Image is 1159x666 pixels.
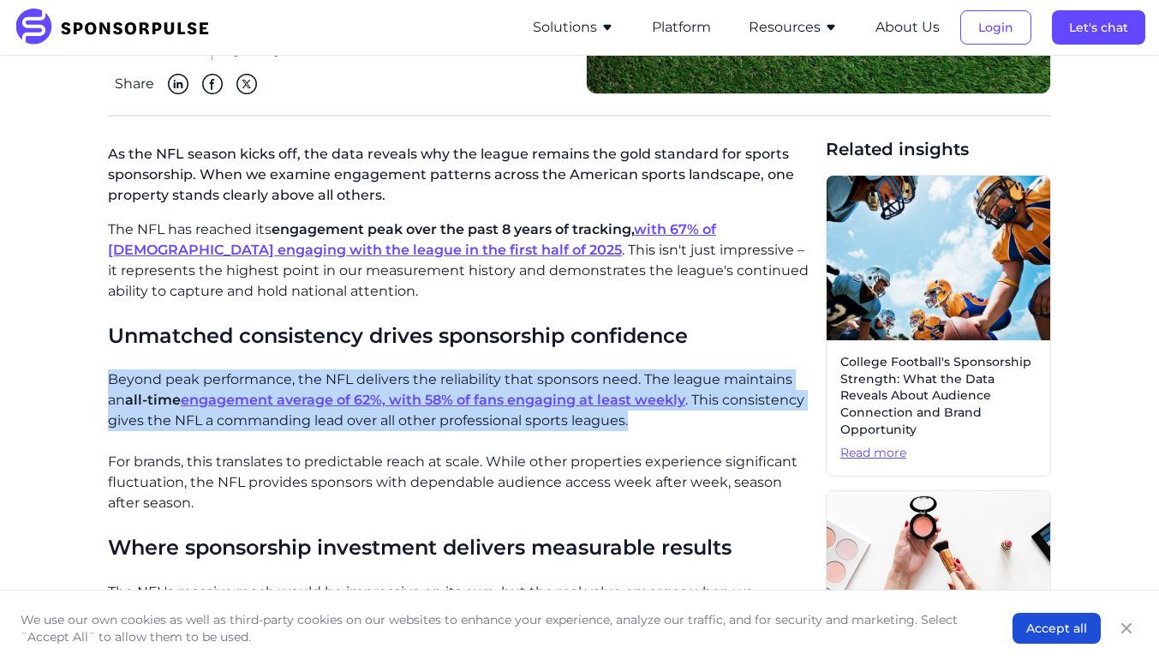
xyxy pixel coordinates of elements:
[749,17,838,38] button: Resources
[1052,10,1145,45] button: Let's chat
[827,491,1050,656] img: Image by Curated Lifestyle courtesy of Unsplash
[108,582,812,644] p: The NFL's massive reach would be impressive on its own, but the real value emerges when we examin...
[652,17,711,38] button: Platform
[108,535,732,560] span: Where sponsorship investment delivers measurable results
[168,74,188,94] img: Linkedin
[1073,584,1159,666] iframe: Chat Widget
[181,392,685,408] a: engagement average of 62%, with 58% of fans engaging at least weekly
[21,611,978,645] p: We use our own cookies as well as third-party cookies on our websites to enhance your experience,...
[125,392,181,408] span: all-time
[1052,20,1145,35] a: Let's chat
[108,219,812,302] p: The NFL has reached its . This isn't just impressive – it represents the highest point in our mea...
[202,74,223,94] img: Facebook
[960,20,1031,35] a: Login
[826,137,1051,161] span: Related insights
[960,10,1031,45] button: Login
[1013,613,1101,644] button: Accept all
[272,221,634,237] span: engagement peak over the past 8 years of tracking,
[533,17,614,38] button: Solutions
[827,176,1050,340] img: Getty Images courtesy of Unsplash
[108,452,812,513] p: For brands, this translates to predictable reach at scale. While other properties experience sign...
[826,175,1051,477] a: College Football's Sponsorship Strength: What the Data Reveals About Audience Connection and Bran...
[108,137,812,219] p: As the NFL season kicks off, the data reveals why the league remains the gold standard for sports...
[1073,584,1159,666] div: Widget chat
[875,20,940,35] a: About Us
[840,354,1037,438] span: College Football's Sponsorship Strength: What the Data Reveals About Audience Connection and Bran...
[875,17,940,38] button: About Us
[115,74,154,94] span: Share
[108,323,688,348] span: Unmatched consistency drives sponsorship confidence
[108,369,812,431] p: Beyond peak performance, the NFL delivers the reliability that sponsors need. The league maintain...
[14,9,222,46] img: SponsorPulse
[652,20,711,35] a: Platform
[236,74,257,94] img: Twitter
[840,445,1037,462] span: Read more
